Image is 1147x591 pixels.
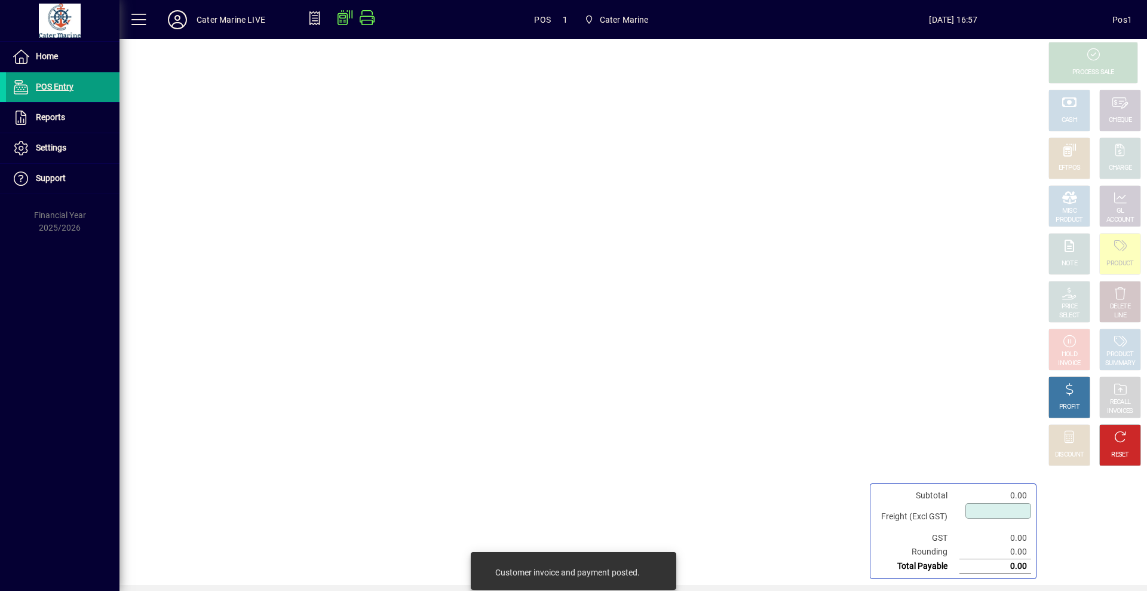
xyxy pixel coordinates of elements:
div: PROFIT [1059,403,1079,412]
div: Pos1 [1112,10,1132,29]
td: Total Payable [875,559,959,574]
td: 0.00 [959,559,1031,574]
button: Profile [158,9,197,30]
a: Reports [6,103,119,133]
div: GL [1117,207,1124,216]
div: PRODUCT [1056,216,1082,225]
div: INVOICES [1107,407,1133,416]
a: Support [6,164,119,194]
div: DELETE [1110,302,1130,311]
span: Reports [36,112,65,122]
div: NOTE [1062,259,1077,268]
div: PRODUCT [1106,259,1133,268]
span: [DATE] 16:57 [795,10,1113,29]
span: Home [36,51,58,61]
div: PRICE [1062,302,1078,311]
div: RESET [1111,451,1129,460]
div: DISCOUNT [1055,451,1084,460]
span: Cater Marine [579,9,654,30]
div: SUMMARY [1105,359,1135,368]
div: CHEQUE [1109,116,1131,125]
span: Cater Marine [600,10,649,29]
td: 0.00 [959,489,1031,503]
td: 0.00 [959,545,1031,559]
div: HOLD [1062,350,1077,359]
div: Customer invoice and payment posted. [495,566,640,578]
div: Cater Marine LIVE [197,10,265,29]
td: Subtotal [875,489,959,503]
div: PROCESS SALE [1072,68,1114,77]
div: RECALL [1110,398,1131,407]
td: Rounding [875,545,959,559]
td: GST [875,531,959,545]
div: ACCOUNT [1106,216,1134,225]
span: 1 [563,10,568,29]
div: LINE [1114,311,1126,320]
div: CHARGE [1109,164,1132,173]
a: Home [6,42,119,72]
span: POS Entry [36,82,73,91]
div: SELECT [1059,311,1080,320]
div: PRODUCT [1106,350,1133,359]
span: Settings [36,143,66,152]
td: 0.00 [959,531,1031,545]
div: CASH [1062,116,1077,125]
a: Settings [6,133,119,163]
span: Support [36,173,66,183]
div: EFTPOS [1059,164,1081,173]
td: Freight (Excl GST) [875,503,959,531]
div: MISC [1062,207,1077,216]
div: INVOICE [1058,359,1080,368]
span: POS [534,10,551,29]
